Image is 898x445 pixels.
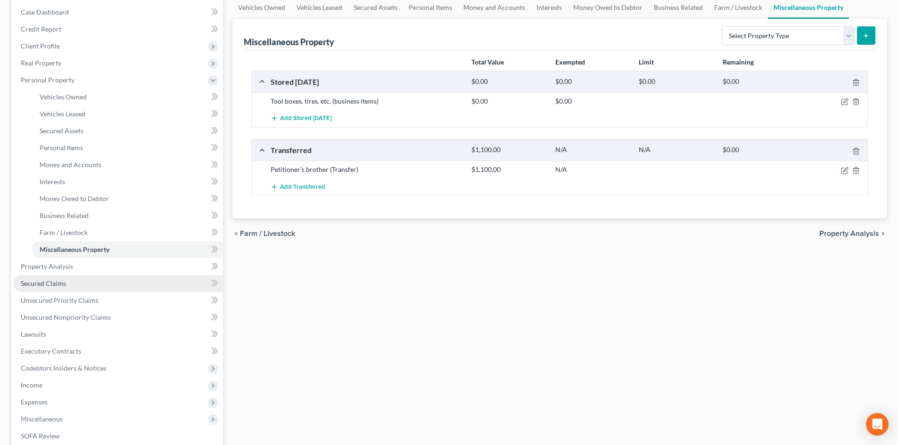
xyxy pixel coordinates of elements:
div: Stored [DATE] [266,77,467,87]
div: Transferred [266,145,467,155]
a: Vehicles Leased [32,105,223,122]
i: chevron_left [232,230,240,237]
div: $0.00 [467,77,550,86]
a: Personal Items [32,139,223,156]
span: Vehicles Owned [40,93,87,101]
a: Miscellaneous Property [32,241,223,258]
span: Real Property [21,59,61,67]
a: Secured Claims [13,275,223,292]
span: Property Analysis [21,262,73,270]
a: Unsecured Nonpriority Claims [13,309,223,326]
span: Unsecured Nonpriority Claims [21,313,111,321]
i: chevron_right [879,230,887,237]
a: Farm / Livestock [32,224,223,241]
span: Farm / Livestock [240,230,295,237]
span: Lawsuits [21,330,46,338]
span: Personal Items [40,144,83,152]
span: Secured Assets [40,127,83,135]
div: $0.00 [634,77,717,86]
strong: Remaining [723,58,754,66]
a: Vehicles Owned [32,89,223,105]
a: SOFA Review [13,428,223,445]
span: Miscellaneous Property [40,245,109,253]
button: Add Transferred [271,178,325,195]
a: Secured Assets [32,122,223,139]
span: Secured Claims [21,279,66,287]
span: Add Transferred [280,183,325,191]
strong: Limit [639,58,654,66]
a: Money Owed to Debtor [32,190,223,207]
a: Case Dashboard [13,4,223,21]
div: N/A [634,146,717,154]
a: Executory Contracts [13,343,223,360]
a: Business Related [32,207,223,224]
div: Open Intercom Messenger [866,413,889,436]
div: Petitioner's brother (Transfer) [266,165,467,174]
span: Case Dashboard [21,8,69,16]
span: Money and Accounts [40,161,101,169]
span: Business Related [40,211,89,219]
div: $0.00 [718,146,801,154]
span: Farm / Livestock [40,228,88,236]
span: Codebtors Insiders & Notices [21,364,107,372]
strong: Total Value [471,58,504,66]
span: Personal Property [21,76,74,84]
button: chevron_left Farm / Livestock [232,230,295,237]
a: Unsecured Priority Claims [13,292,223,309]
span: SOFA Review [21,432,60,440]
span: Vehicles Leased [40,110,85,118]
div: $0.00 [718,77,801,86]
div: N/A [551,165,634,174]
button: Property Analysis chevron_right [819,230,887,237]
div: Tool boxes, tires, etc. (business items) [266,97,467,106]
span: Interests [40,178,65,186]
div: $1,100.00 [467,146,550,154]
span: Miscellaneous [21,415,63,423]
div: N/A [551,146,634,154]
span: Income [21,381,42,389]
span: Executory Contracts [21,347,81,355]
div: Miscellaneous Property [244,36,334,48]
a: Money and Accounts [32,156,223,173]
strong: Exempted [555,58,585,66]
button: Add Stored [DATE] [271,110,331,127]
span: Money Owed to Debtor [40,194,109,202]
div: $1,100.00 [467,165,550,174]
a: Credit Report [13,21,223,38]
span: Property Analysis [819,230,879,237]
span: Add Stored [DATE] [280,115,331,122]
a: Property Analysis [13,258,223,275]
span: Credit Report [21,25,61,33]
div: $0.00 [551,77,634,86]
div: $0.00 [551,97,634,106]
a: Lawsuits [13,326,223,343]
span: Expenses [21,398,48,406]
div: $0.00 [467,97,550,106]
span: Client Profile [21,42,60,50]
span: Unsecured Priority Claims [21,296,99,304]
a: Interests [32,173,223,190]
